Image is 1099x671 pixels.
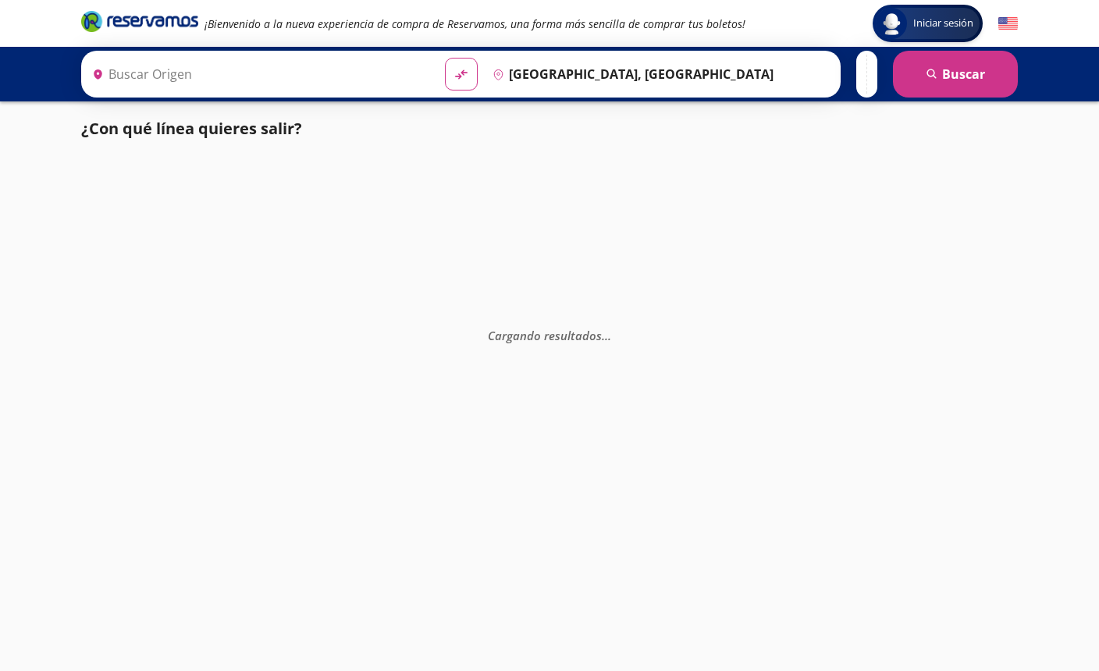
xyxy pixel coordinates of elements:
[81,9,198,37] a: Brand Logo
[602,328,605,343] span: .
[893,51,1018,98] button: Buscar
[998,14,1018,34] button: English
[608,328,611,343] span: .
[605,328,608,343] span: .
[81,9,198,33] i: Brand Logo
[486,55,833,94] input: Buscar Destino
[205,16,745,31] em: ¡Bienvenido a la nueva experiencia de compra de Reservamos, una forma más sencilla de comprar tus...
[488,328,611,343] em: Cargando resultados
[86,55,432,94] input: Buscar Origen
[907,16,980,31] span: Iniciar sesión
[81,117,302,140] p: ¿Con qué línea quieres salir?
